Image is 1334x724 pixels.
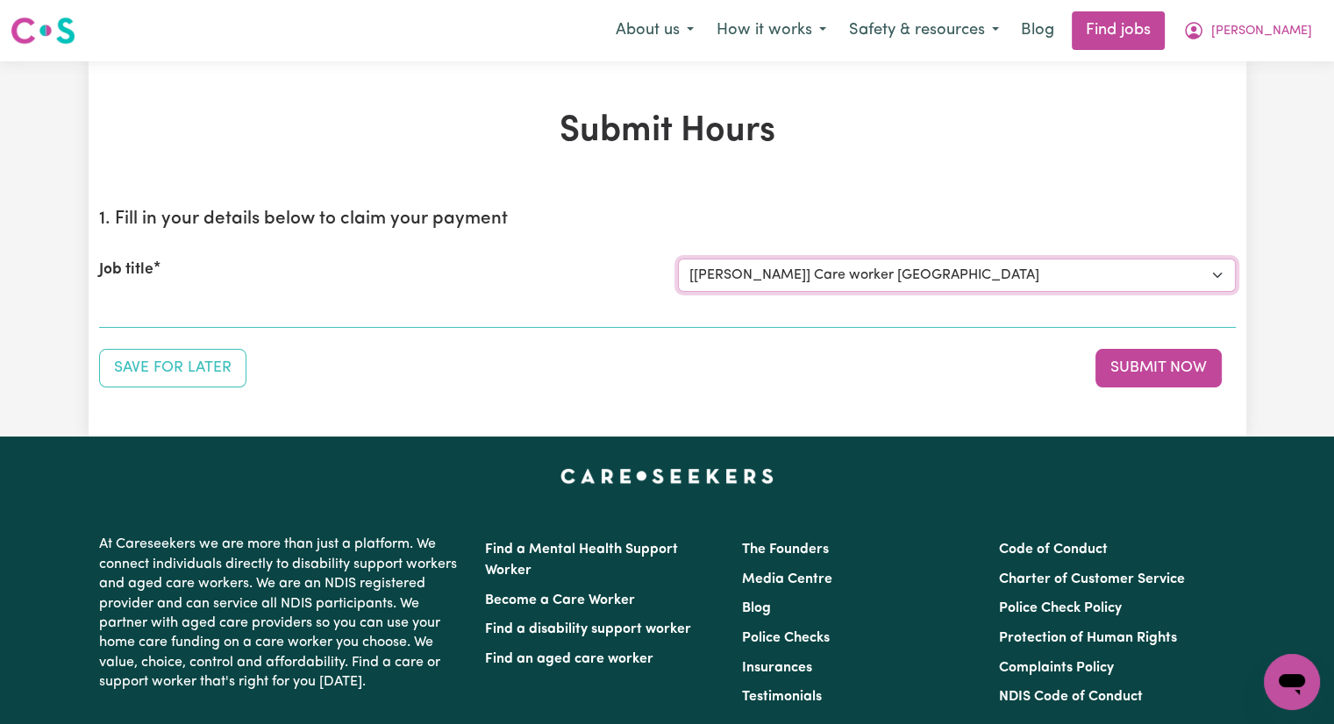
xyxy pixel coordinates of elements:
a: Code of Conduct [999,543,1108,557]
p: At Careseekers we are more than just a platform. We connect individuals directly to disability su... [99,528,464,699]
a: Protection of Human Rights [999,631,1177,645]
span: [PERSON_NAME] [1211,22,1312,41]
h1: Submit Hours [99,110,1236,153]
a: Complaints Policy [999,661,1114,675]
button: About us [604,12,705,49]
button: My Account [1172,12,1323,49]
button: Save your job report [99,349,246,387]
a: The Founders [742,543,829,557]
a: Become a Care Worker [485,593,635,607]
a: Police Check Policy [999,601,1122,615]
a: Careseekers home page [560,468,774,482]
a: Blog [1010,11,1065,50]
a: Insurances [742,661,812,675]
a: Find jobs [1072,11,1165,50]
button: Safety & resources [838,12,1010,49]
a: Blog [742,601,771,615]
iframe: Button to launch messaging window [1264,654,1320,710]
button: How it works [705,12,838,49]
button: Submit your job report [1095,349,1222,387]
a: Find a disability support worker [485,622,691,636]
img: Careseekers logo [11,15,75,46]
label: Job title [99,259,153,281]
a: Testimonials [742,690,822,704]
h2: 1. Fill in your details below to claim your payment [99,209,1236,231]
a: Media Centre [742,572,832,586]
a: NDIS Code of Conduct [999,690,1143,704]
a: Find an aged care worker [485,652,653,666]
a: Charter of Customer Service [999,572,1185,586]
a: Police Checks [742,631,830,645]
a: Careseekers logo [11,11,75,51]
a: Find a Mental Health Support Worker [485,543,678,578]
